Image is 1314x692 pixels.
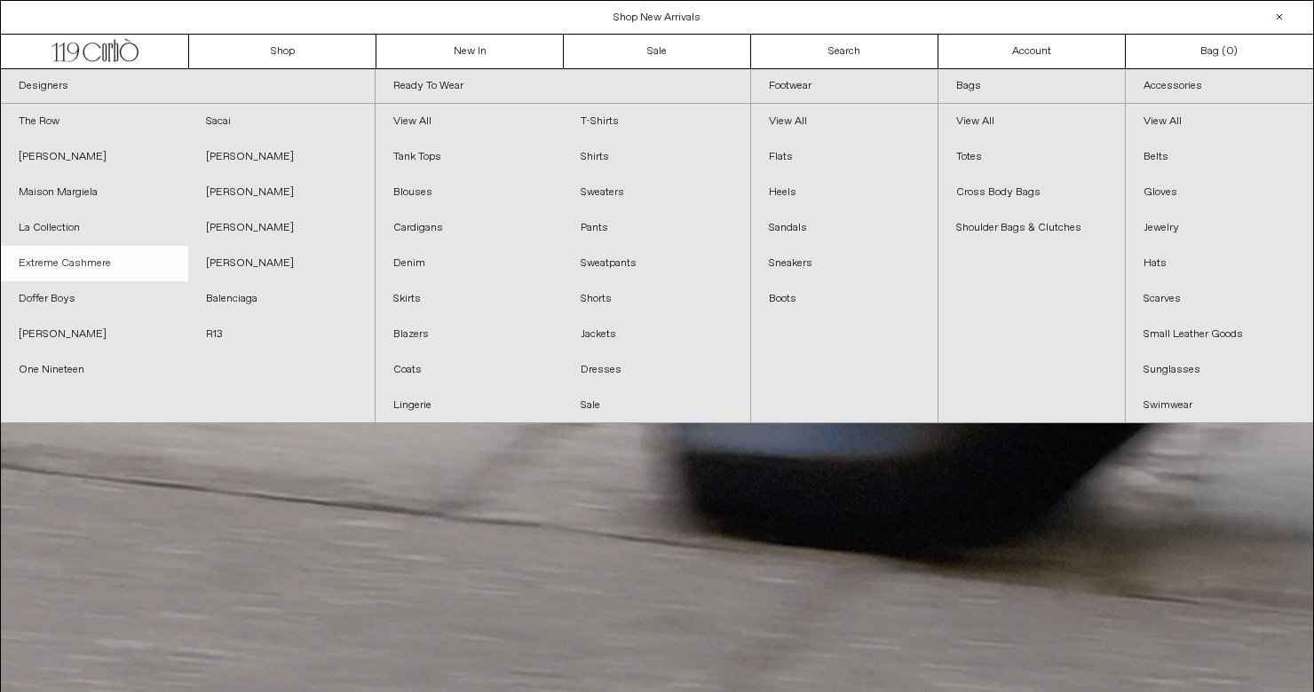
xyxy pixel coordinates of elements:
a: Sunglasses [1126,352,1313,388]
a: Bag () [1126,35,1313,68]
a: View All [938,104,1125,139]
a: [PERSON_NAME] [188,175,376,210]
a: Blazers [376,317,563,352]
a: Belts [1126,139,1313,175]
a: R13 [188,317,376,352]
a: Sale [564,35,751,68]
a: Blouses [376,175,563,210]
a: View All [751,104,938,139]
a: Lingerie [376,388,563,423]
a: Bags [938,69,1125,104]
a: Shop [189,35,376,68]
a: [PERSON_NAME] [1,317,188,352]
a: Flats [751,139,938,175]
a: Gloves [1126,175,1313,210]
a: Shirts [563,139,750,175]
a: Shop New Arrivals [613,11,701,25]
a: New In [376,35,564,68]
a: Sweaters [563,175,750,210]
a: [PERSON_NAME] [188,139,376,175]
span: ) [1226,43,1238,59]
a: [PERSON_NAME] [188,246,376,281]
a: Cardigans [376,210,563,246]
a: Heels [751,175,938,210]
a: Swimwear [1126,388,1313,423]
a: Denim [376,246,563,281]
a: Coats [376,352,563,388]
a: Tank Tops [376,139,563,175]
a: The Row [1,104,188,139]
a: Small Leather Goods [1126,317,1313,352]
a: T-Shirts [563,104,750,139]
a: La Collection [1,210,188,246]
a: Totes [938,139,1125,175]
a: Scarves [1126,281,1313,317]
a: [PERSON_NAME] [1,139,188,175]
a: Search [751,35,938,68]
a: Balenciaga [188,281,376,317]
a: Sneakers [751,246,938,281]
a: Hats [1126,246,1313,281]
a: Maison Margiela [1,175,188,210]
a: Cross Body Bags [938,175,1125,210]
a: Shorts [563,281,750,317]
span: 0 [1226,44,1233,59]
a: Shoulder Bags & Clutches [938,210,1125,246]
a: Footwear [751,69,938,104]
a: Dresses [563,352,750,388]
a: [PERSON_NAME] [188,210,376,246]
a: Accessories [1126,69,1313,104]
a: Sale [563,388,750,423]
a: Jackets [563,317,750,352]
a: Sandals [751,210,938,246]
a: Ready To Wear [376,69,749,104]
a: One Nineteen [1,352,188,388]
a: Jewelry [1126,210,1313,246]
a: Sweatpants [563,246,750,281]
a: View All [1126,104,1313,139]
a: Designers [1,69,375,104]
a: Boots [751,281,938,317]
a: Pants [563,210,750,246]
a: Doffer Boys [1,281,188,317]
a: View All [376,104,563,139]
a: Extreme Cashmere [1,246,188,281]
a: Sacai [188,104,376,139]
a: Account [938,35,1126,68]
a: Skirts [376,281,563,317]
